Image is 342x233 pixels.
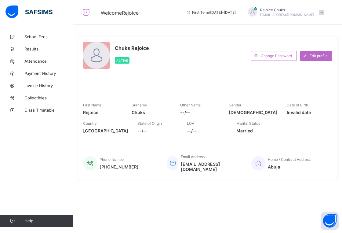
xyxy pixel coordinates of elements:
span: Email Address [181,154,205,159]
span: First Name [83,103,101,107]
span: Gender [229,103,241,107]
span: Abuja [268,164,311,169]
span: Class Timetable [24,108,73,113]
span: Collectibles [24,95,73,100]
span: Other Name [180,103,201,107]
span: Results [24,46,73,51]
span: Invalid date [287,110,326,115]
span: Home / Contract Address [268,157,311,162]
span: State of Origin [137,121,162,126]
span: [DEMOGRAPHIC_DATA] [229,110,278,115]
span: --/-- [137,128,178,133]
span: Payment History [24,71,73,76]
span: [EMAIL_ADDRESS][DOMAIN_NAME] [181,161,242,172]
span: Invoice History [24,83,73,88]
span: School Fees [24,34,73,39]
span: Edit profile [310,54,328,58]
div: RejoiceChuks [242,7,327,17]
span: [EMAIL_ADDRESS][DOMAIN_NAME] [260,13,314,17]
span: Rejoice Chuks [260,8,314,12]
span: Attendance [24,59,73,64]
span: [GEOGRAPHIC_DATA] [83,128,128,133]
span: session/term information [186,10,236,15]
span: [PHONE_NUMBER] [100,164,139,169]
span: Active [116,59,128,62]
span: Help [24,218,73,223]
span: --/-- [187,128,227,133]
span: Phone Number [100,157,125,162]
span: Change Password [261,54,292,58]
span: Date of Birth [287,103,308,107]
span: Rejoice [83,110,122,115]
span: Chuks [132,110,171,115]
span: LGA [187,121,194,126]
img: safsims [5,6,53,18]
span: Surname [132,103,147,107]
span: --/-- [180,110,220,115]
span: Country [83,121,97,126]
span: Chuks Rejoice [115,45,149,51]
span: Married [236,128,277,133]
span: Welcome Rejoice [101,10,139,16]
span: Marital Status [236,121,260,126]
button: Open asap [321,212,339,230]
